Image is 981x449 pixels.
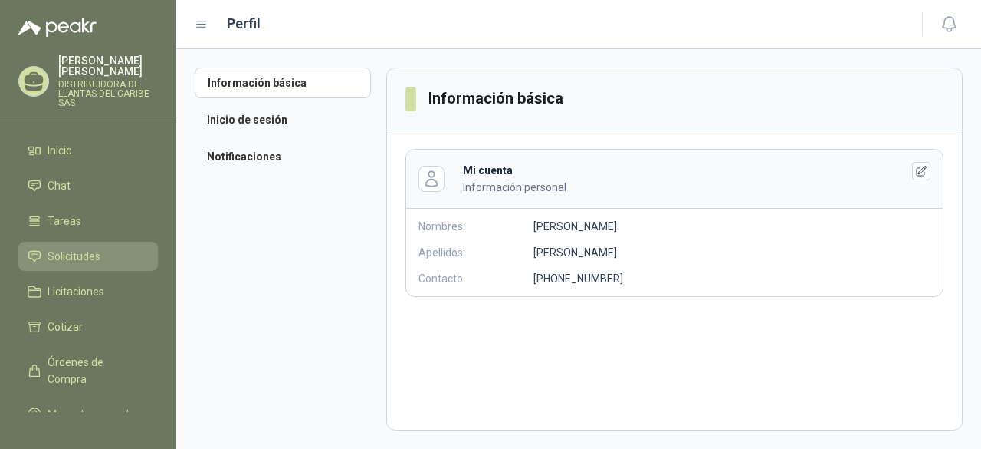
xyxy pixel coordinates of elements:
span: Tareas [48,213,81,229]
b: Mi cuenta [463,164,513,177]
span: Órdenes de Compra [48,354,143,388]
span: Licitaciones [48,283,104,300]
p: Apellidos: [418,244,533,261]
a: Notificaciones [195,141,371,172]
span: Inicio [48,142,72,159]
p: Nombres: [418,218,533,235]
h1: Perfil [227,13,261,35]
a: Solicitudes [18,242,158,271]
img: Logo peakr [18,18,97,37]
p: [PERSON_NAME] [533,218,617,235]
p: [PHONE_NUMBER] [533,270,623,287]
a: Órdenes de Compra [18,348,158,394]
a: Inicio de sesión [195,104,371,135]
a: Tareas [18,206,158,236]
a: Licitaciones [18,277,158,306]
h3: Información básica [428,87,565,111]
a: Información básica [195,68,371,98]
a: Chat [18,171,158,200]
a: Inicio [18,136,158,165]
a: Cotizar [18,312,158,342]
span: Cotizar [48,319,83,335]
p: DISTRIBUIDORA DE LLANTAS DEL CARIBE SAS [58,80,158,107]
span: Chat [48,177,71,194]
p: [PERSON_NAME] [533,244,617,261]
p: Contacto: [418,270,533,287]
a: Manuales y ayuda [18,400,158,429]
span: Solicitudes [48,248,100,265]
span: Manuales y ayuda [48,406,135,423]
p: Información personal [463,179,877,196]
p: [PERSON_NAME] [PERSON_NAME] [58,55,158,77]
